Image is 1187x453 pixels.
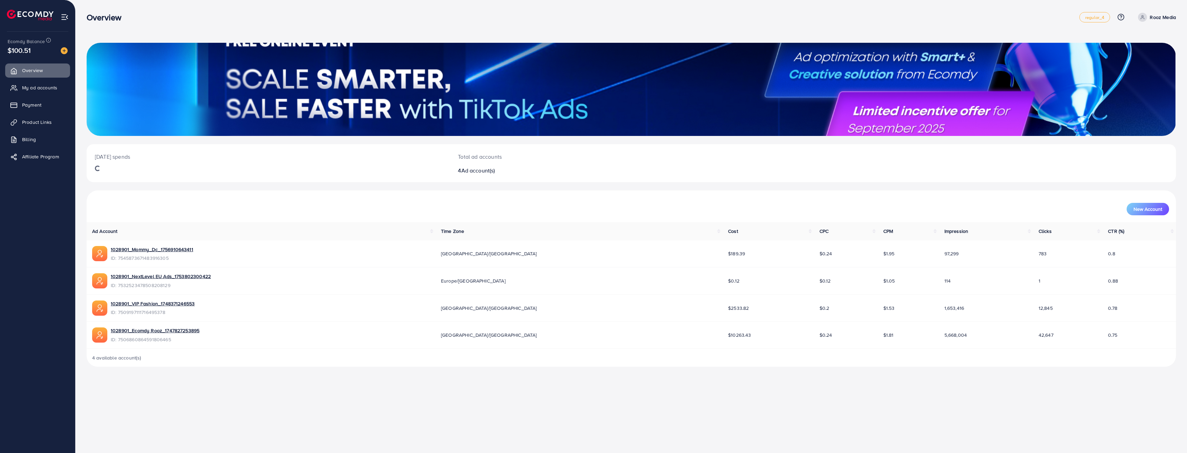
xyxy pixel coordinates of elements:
[820,305,830,312] span: $0.2
[441,332,537,338] span: [GEOGRAPHIC_DATA]/[GEOGRAPHIC_DATA]
[1127,203,1169,215] button: New Account
[61,47,68,54] img: image
[92,246,107,261] img: ic-ads-acc.e4c84228.svg
[883,305,895,312] span: $1.53
[1039,228,1052,235] span: Clicks
[92,301,107,316] img: ic-ads-acc.e4c84228.svg
[728,332,751,338] span: $10263.43
[944,277,951,284] span: 114
[1079,12,1110,22] a: regular_4
[728,277,739,284] span: $0.12
[1134,207,1162,211] span: New Account
[1108,332,1117,338] span: 0.75
[7,10,53,20] img: logo
[441,250,537,257] span: [GEOGRAPHIC_DATA]/[GEOGRAPHIC_DATA]
[1039,332,1053,338] span: 42,647
[87,12,127,22] h3: Overview
[1108,305,1117,312] span: 0.78
[441,277,506,284] span: Europe/[GEOGRAPHIC_DATA]
[111,255,193,262] span: ID: 7545873671483916305
[5,115,70,129] a: Product Links
[8,45,31,55] span: $100.51
[458,152,714,161] p: Total ad accounts
[22,153,59,160] span: Affiliate Program
[8,38,45,45] span: Ecomdy Balance
[22,119,52,126] span: Product Links
[1108,277,1118,284] span: 0.88
[92,327,107,343] img: ic-ads-acc.e4c84228.svg
[1135,13,1176,22] a: Rooz Media
[22,136,36,143] span: Billing
[461,167,495,174] span: Ad account(s)
[5,63,70,77] a: Overview
[820,250,832,257] span: $0.24
[111,336,199,343] span: ID: 7506860864591806465
[92,273,107,288] img: ic-ads-acc.e4c84228.svg
[441,305,537,312] span: [GEOGRAPHIC_DATA]/[GEOGRAPHIC_DATA]
[5,132,70,146] a: Billing
[441,228,464,235] span: Time Zone
[1150,13,1176,21] p: Rooz Media
[944,305,964,312] span: 1,653,416
[458,167,714,174] h2: 4
[883,228,893,235] span: CPM
[5,150,70,164] a: Affiliate Program
[111,300,195,307] a: 1028901_VIP Fashion_1748371246553
[728,305,749,312] span: $2533.82
[883,277,895,284] span: $1.05
[820,228,828,235] span: CPC
[1039,277,1040,284] span: 1
[944,228,969,235] span: Impression
[5,98,70,112] a: Payment
[61,13,69,21] img: menu
[820,277,831,284] span: $0.12
[111,246,193,253] a: 1028901_Mommy_Dc_1756910643411
[111,273,211,280] a: 1028901_NextLevel EU Ads_1753802300422
[5,81,70,95] a: My ad accounts
[111,309,195,316] span: ID: 7509197111716495378
[22,101,41,108] span: Payment
[1085,15,1104,20] span: regular_4
[1108,228,1124,235] span: CTR (%)
[883,332,894,338] span: $1.81
[883,250,895,257] span: $1.95
[22,67,43,74] span: Overview
[820,332,832,338] span: $0.24
[92,228,118,235] span: Ad Account
[92,354,141,361] span: 4 available account(s)
[944,332,967,338] span: 5,668,004
[95,152,441,161] p: [DATE] spends
[1039,250,1047,257] span: 783
[1039,305,1053,312] span: 12,845
[111,282,211,289] span: ID: 7532523478508208129
[1108,250,1115,257] span: 0.8
[111,327,199,334] a: 1028901_Ecomdy Rooz_1747827253895
[944,250,959,257] span: 97,299
[728,250,745,257] span: $189.39
[22,84,57,91] span: My ad accounts
[728,228,738,235] span: Cost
